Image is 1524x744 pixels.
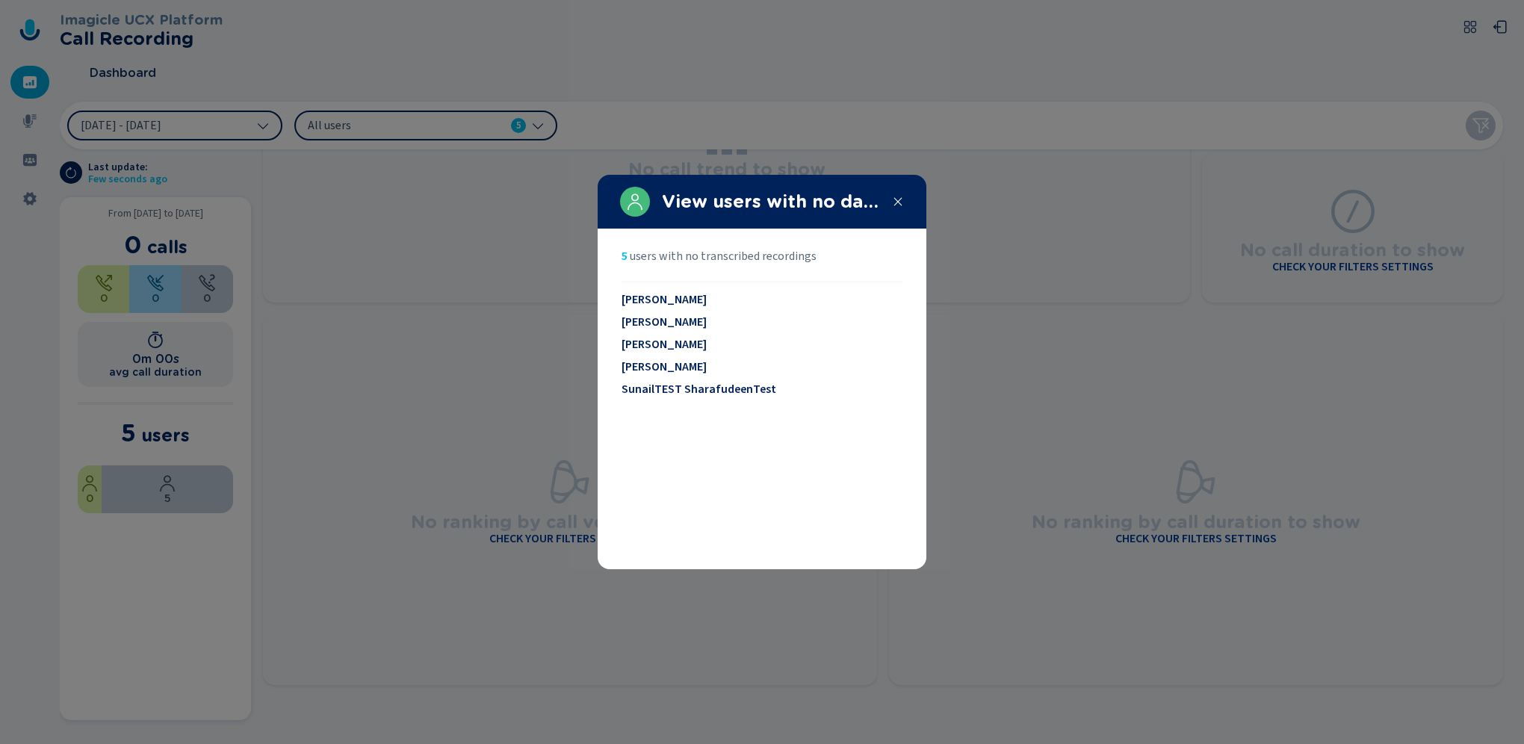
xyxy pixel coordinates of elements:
span: [PERSON_NAME] [622,338,707,351]
span: SunailTEST SharafudeenTest [622,382,776,396]
h2: View users with no data [662,191,880,212]
span: [PERSON_NAME] [622,293,707,306]
svg: close [892,196,904,208]
span: [PERSON_NAME] [622,315,707,329]
span: [PERSON_NAME] [622,360,707,373]
span: 5 [622,249,628,263]
span: users with no transcribed recordings [630,249,817,263]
